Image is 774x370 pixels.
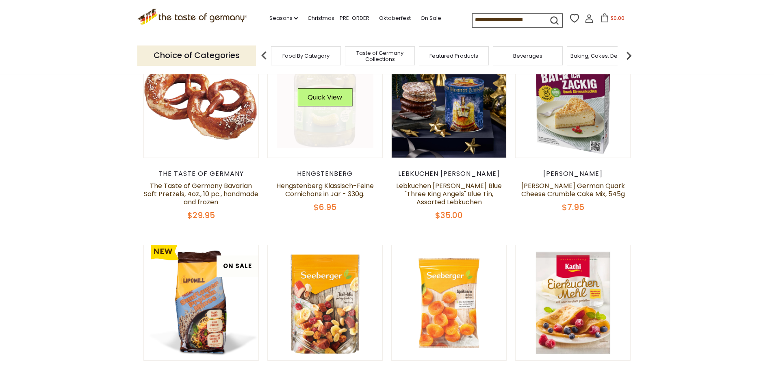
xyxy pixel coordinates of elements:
span: $29.95 [187,210,215,221]
img: Seeberger Soft Apricots Natural Fruit Snack, 200g [392,245,507,360]
img: Kathi German Pancake Mix, 125g [516,245,631,360]
a: The Taste of Germany Bavarian Soft Pretzels, 4oz., 10 pc., handmade and frozen [144,181,258,207]
div: Hengstenberg [267,170,383,178]
a: Beverages [513,53,542,59]
a: [PERSON_NAME] German Quark Cheese Crumble Cake Mix, 545g [521,181,625,199]
img: Seeberger Gourmet "Trail Mix" (Peanuts, Bananas, Rhubarb, Almonds), 150g (5.3oz) [268,245,383,360]
img: Lamotte Organic Meatless "Bolognese" Mix, high Protein, 75g [144,245,259,360]
button: $0.00 [595,13,630,26]
span: $7.95 [562,201,584,213]
a: Hengstenberg Klassisch-Feine Cornichons in Jar - 330g. [276,181,374,199]
a: Oktoberfest [379,14,411,23]
div: The Taste of Germany [143,170,259,178]
img: Lebkuchen Schmidt Blue "Three King Angels" Blue Tin, Assorted Lebkuchen [392,43,507,158]
a: Featured Products [429,53,478,59]
a: Seasons [269,14,298,23]
img: Kathi German Quark Cheese Crumble Cake Mix, 545g [516,43,631,158]
div: [PERSON_NAME] [515,170,631,178]
p: Choice of Categories [137,45,256,65]
div: Lebkuchen [PERSON_NAME] [391,170,507,178]
button: Quick View [297,88,352,106]
img: Hengstenberg Klassisch-Feine Cornichons in Jar - 330g. [268,43,383,158]
a: Lebkuchen [PERSON_NAME] Blue "Three King Angels" Blue Tin, Assorted Lebkuchen [396,181,502,207]
img: previous arrow [256,48,272,64]
a: Taste of Germany Collections [347,50,412,62]
img: The Taste of Germany Bavarian Soft Pretzels, 4oz., 10 pc., handmade and frozen [144,43,259,158]
a: Food By Category [282,53,330,59]
a: On Sale [421,14,441,23]
span: $6.95 [314,201,336,213]
a: Christmas - PRE-ORDER [308,14,369,23]
img: next arrow [621,48,637,64]
a: Baking, Cakes, Desserts [570,53,633,59]
span: $35.00 [435,210,463,221]
span: $0.00 [611,15,624,22]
